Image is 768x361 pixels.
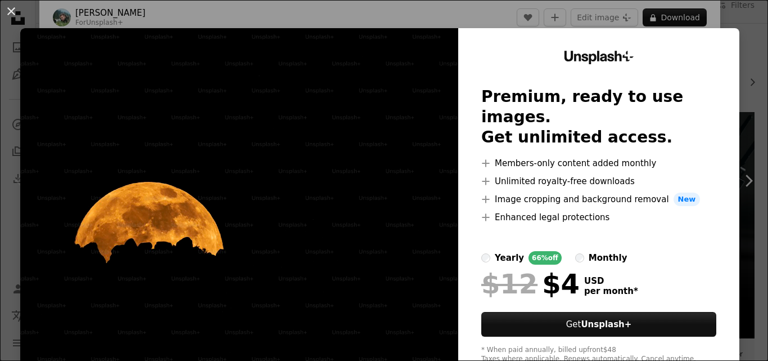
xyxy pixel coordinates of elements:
[589,251,627,265] div: monthly
[481,193,716,206] li: Image cropping and background removal
[495,251,524,265] div: yearly
[481,269,537,298] span: $12
[584,276,638,286] span: USD
[481,211,716,224] li: Enhanced legal protections
[481,157,716,170] li: Members-only content added monthly
[581,319,631,329] strong: Unsplash+
[481,175,716,188] li: Unlimited royalty-free downloads
[584,286,638,296] span: per month *
[481,253,490,262] input: yearly66%off
[575,253,584,262] input: monthly
[674,193,701,206] span: New
[528,251,562,265] div: 66% off
[481,312,716,337] button: GetUnsplash+
[481,87,716,148] h2: Premium, ready to use images. Get unlimited access.
[481,269,580,298] div: $4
